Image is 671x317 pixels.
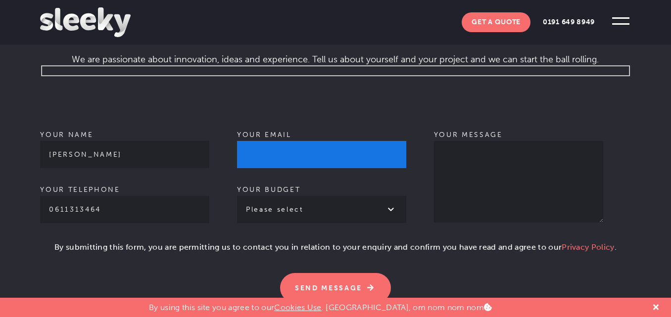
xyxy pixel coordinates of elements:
label: Your message [434,131,603,239]
label: Your telephone [40,185,209,214]
a: Privacy Policy [562,242,614,252]
label: Your budget [237,185,406,214]
input: Your name [40,141,209,168]
a: 0191 649 8949 [533,12,605,32]
p: By submitting this form, you are permitting us to contact you in relation to your enquiry and con... [40,241,630,261]
a: Cookies Use [274,303,322,312]
p: We are passionate about innovation, ideas and experience. Tell us about yourself and your project... [40,42,630,65]
label: Your email [237,131,406,159]
input: Send Message [280,273,391,303]
p: By using this site you agree to our . [GEOGRAPHIC_DATA], om nom nom nom [149,298,492,312]
form: Contact form [40,65,630,303]
input: Your email [237,141,406,168]
label: Your name [40,131,209,159]
textarea: Your message [434,141,603,223]
a: Get A Quote [462,12,530,32]
input: Your telephone [40,196,209,223]
img: Sleeky Web Design Newcastle [40,7,130,37]
select: Your budget [237,196,406,223]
